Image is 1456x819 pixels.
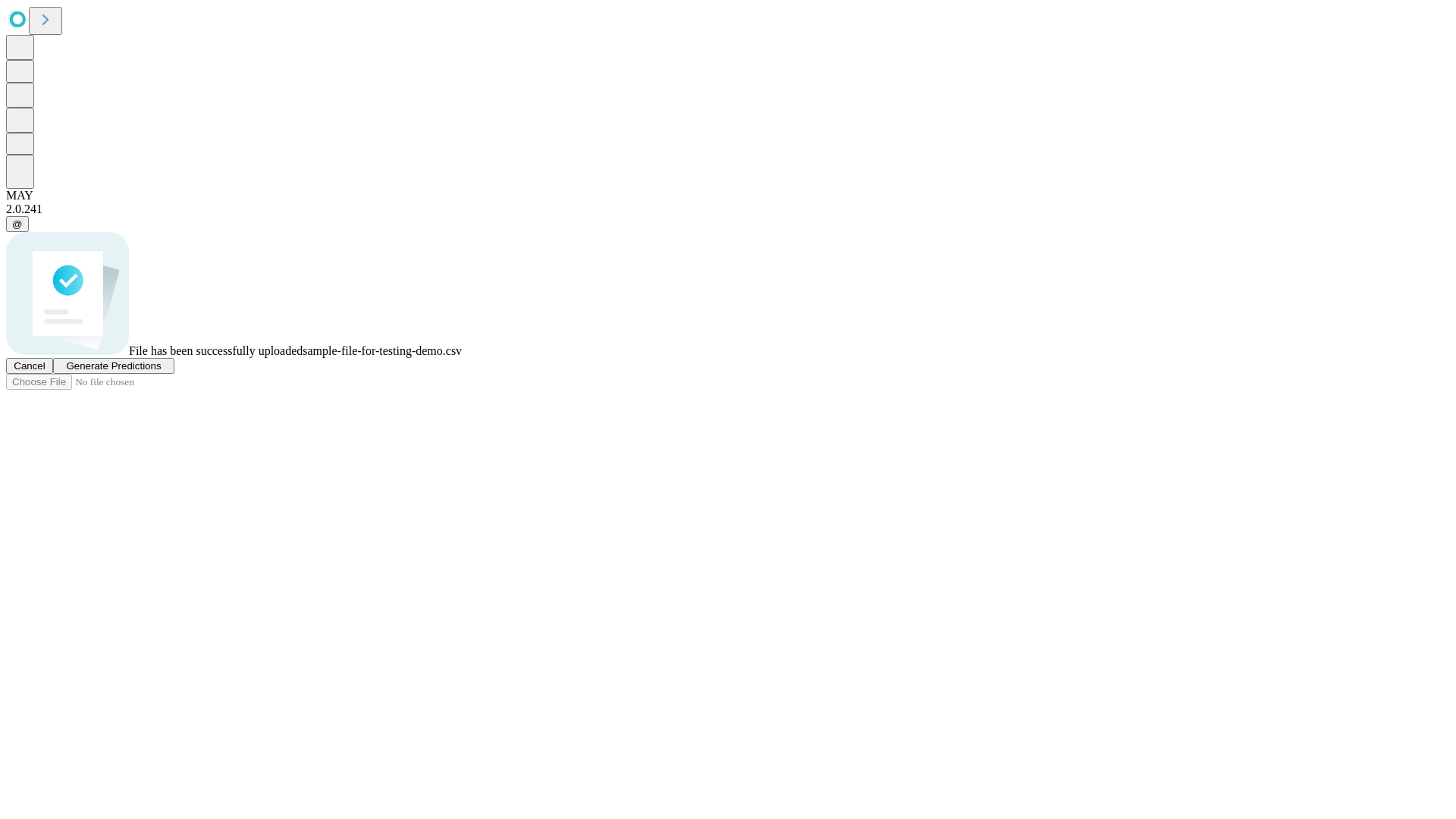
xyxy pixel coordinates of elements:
span: sample-file-for-testing-demo.csv [303,344,462,357]
span: @ [12,218,23,230]
button: @ [6,216,29,232]
span: Generate Predictions [66,360,161,372]
button: Cancel [6,358,53,374]
span: Cancel [14,360,45,372]
button: Generate Predictions [53,358,174,374]
div: 2.0.241 [6,202,1450,216]
div: MAY [6,189,1450,202]
span: File has been successfully uploaded [129,344,303,357]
